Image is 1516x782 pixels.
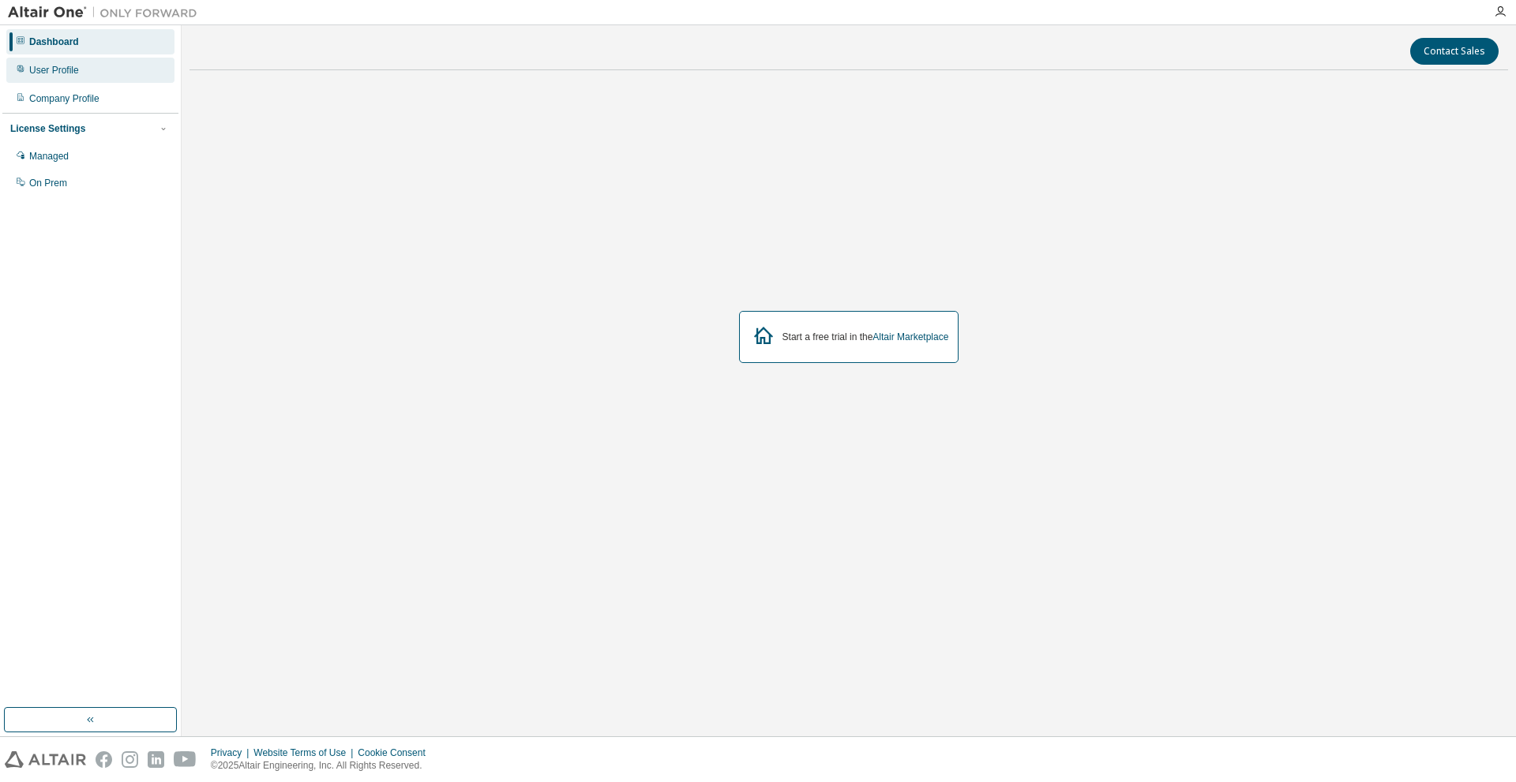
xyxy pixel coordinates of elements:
img: Altair One [8,5,205,21]
div: Website Terms of Use [253,746,358,759]
div: Company Profile [29,92,99,105]
div: Cookie Consent [358,746,434,759]
img: altair_logo.svg [5,751,86,768]
a: Altair Marketplace [872,331,948,342]
img: facebook.svg [96,751,112,768]
img: linkedin.svg [148,751,164,768]
div: Start a free trial in the [782,331,949,343]
div: On Prem [29,177,67,189]
div: Dashboard [29,36,79,48]
div: Managed [29,150,69,163]
img: instagram.svg [122,751,138,768]
div: License Settings [10,122,85,135]
button: Contact Sales [1410,38,1499,65]
div: Privacy [211,746,253,759]
p: © 2025 Altair Engineering, Inc. All Rights Reserved. [211,759,435,773]
div: User Profile [29,64,79,77]
img: youtube.svg [174,751,197,768]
